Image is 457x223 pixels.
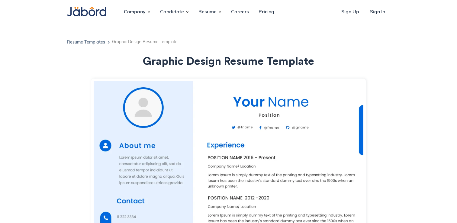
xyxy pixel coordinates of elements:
div: Resume [194,4,221,20]
h5: Graphic Design Resume Template [112,40,178,44]
a: Sign Up [336,4,364,20]
h1: Graphic Design Resume Template [67,56,390,68]
a: Pricing [254,4,279,20]
div: Company [119,4,150,20]
a: Careers [226,4,254,20]
a: Sign In [365,4,390,20]
div: Candidate [155,4,189,20]
img: Jabord [67,7,106,16]
a: Resume Templates [67,40,105,45]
